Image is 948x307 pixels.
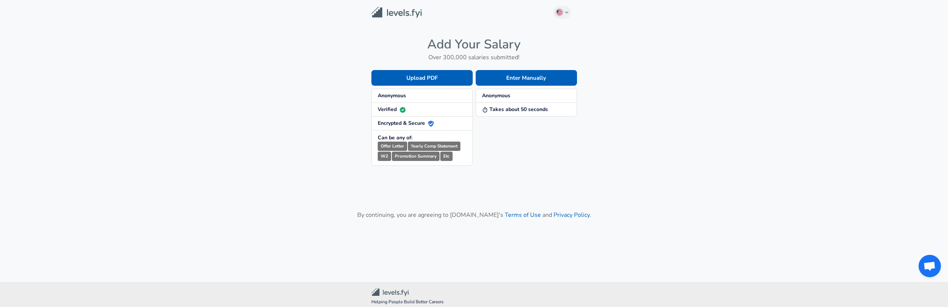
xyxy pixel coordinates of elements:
[482,92,510,99] strong: Anonymous
[378,152,391,161] small: W2
[554,211,590,219] a: Privacy Policy
[482,106,548,113] strong: Takes about 50 seconds
[371,288,409,297] img: Levels.fyi Community
[371,298,577,306] span: Helping People Build Better Careers
[408,142,460,151] small: Yearly Comp Statement
[378,142,407,151] small: Offer Letter
[371,52,577,63] h6: Over 300,000 salaries submitted!
[378,106,406,113] strong: Verified
[371,70,473,86] button: Upload PDF
[553,6,571,19] button: English (US)
[378,120,434,127] strong: Encrypted & Secure
[919,255,941,277] div: Open chat
[371,7,422,18] img: Levels.fyi
[371,37,577,52] h4: Add Your Salary
[378,92,406,99] strong: Anonymous
[505,211,541,219] a: Terms of Use
[440,152,453,161] small: Etc
[557,9,562,15] img: English (US)
[476,70,577,86] button: Enter Manually
[378,134,412,141] strong: Can be any of:
[392,152,440,161] small: Promotion Summary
